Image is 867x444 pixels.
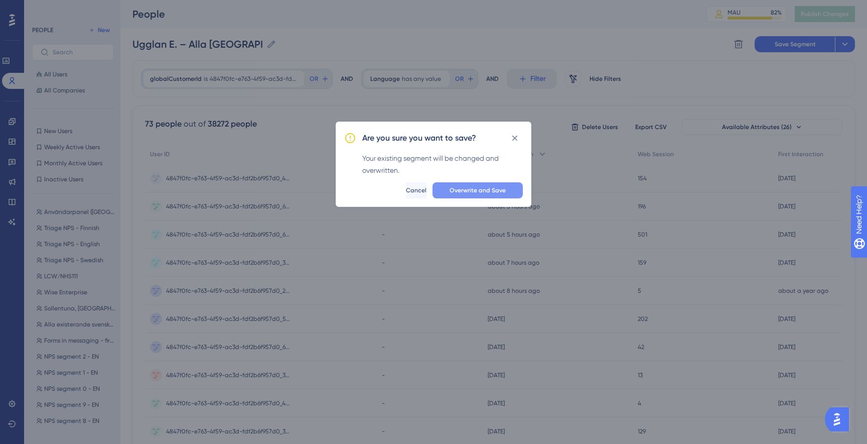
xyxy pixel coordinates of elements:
[362,132,476,144] h2: Are you sure you want to save?
[825,404,855,434] iframe: UserGuiding AI Assistant Launcher
[450,186,506,194] span: Overwrite and Save
[406,186,426,194] span: Cancel
[362,152,523,176] div: Your existing segment will be changed and overwritten.
[24,3,63,15] span: Need Help?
